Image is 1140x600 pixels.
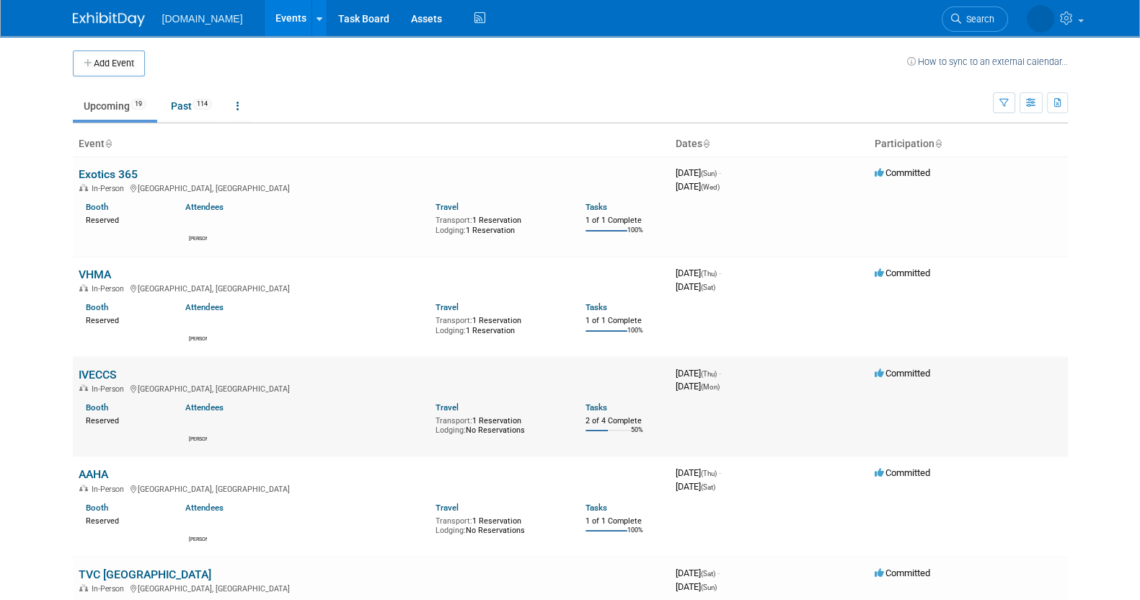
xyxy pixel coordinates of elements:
[185,402,224,412] a: Attendees
[627,226,643,246] td: 100%
[586,302,607,312] a: Tasks
[79,485,88,492] img: In-Person Event
[586,216,664,226] div: 1 of 1 Complete
[86,202,108,212] a: Booth
[189,434,207,443] div: David Han
[92,485,128,494] span: In-Person
[676,181,720,192] span: [DATE]
[719,467,721,478] span: -
[92,184,128,193] span: In-Person
[875,467,930,478] span: Committed
[79,482,664,494] div: [GEOGRAPHIC_DATA], [GEOGRAPHIC_DATA]
[73,132,670,156] th: Event
[436,513,564,536] div: 1 Reservation No Reservations
[436,213,564,235] div: 1 Reservation 1 Reservation
[670,132,869,156] th: Dates
[160,92,223,120] a: Past114
[185,302,224,312] a: Attendees
[586,416,664,426] div: 2 of 4 Complete
[79,167,138,181] a: Exotics 365
[586,316,664,326] div: 1 of 1 Complete
[79,568,211,581] a: TVC [GEOGRAPHIC_DATA]
[436,413,564,436] div: 1 Reservation No Reservations
[92,384,128,394] span: In-Person
[875,368,930,379] span: Committed
[676,568,720,578] span: [DATE]
[86,503,108,513] a: Booth
[193,99,212,110] span: 114
[131,99,146,110] span: 19
[79,382,664,394] div: [GEOGRAPHIC_DATA], [GEOGRAPHIC_DATA]
[185,202,224,212] a: Attendees
[436,425,466,435] span: Lodging:
[73,92,157,120] a: Upcoming19
[86,402,108,412] a: Booth
[676,467,721,478] span: [DATE]
[701,183,720,191] span: (Wed)
[1027,5,1054,32] img: Iuliia Bulow
[436,326,466,335] span: Lodging:
[436,216,472,225] span: Transport:
[73,50,145,76] button: Add Event
[719,268,721,278] span: -
[79,582,664,594] div: [GEOGRAPHIC_DATA], [GEOGRAPHIC_DATA]
[92,584,128,594] span: In-Person
[92,284,128,294] span: In-Person
[875,167,930,178] span: Committed
[701,370,717,378] span: (Thu)
[942,6,1008,32] a: Search
[676,368,721,379] span: [DATE]
[436,402,459,412] a: Travel
[717,568,720,578] span: -
[875,568,930,578] span: Committed
[185,503,224,513] a: Attendees
[436,202,459,212] a: Travel
[436,226,466,235] span: Lodging:
[701,270,717,278] span: (Thu)
[676,268,721,278] span: [DATE]
[86,513,164,526] div: Reserved
[79,368,117,381] a: IVECCS
[586,516,664,526] div: 1 of 1 Complete
[701,469,717,477] span: (Thu)
[436,313,564,335] div: 1 Reservation 1 Reservation
[586,503,607,513] a: Tasks
[436,416,472,425] span: Transport:
[719,167,721,178] span: -
[586,402,607,412] a: Tasks
[631,426,643,446] td: 50%
[701,583,717,591] span: (Sun)
[86,302,108,312] a: Booth
[676,581,717,592] span: [DATE]
[436,516,472,526] span: Transport:
[676,481,715,492] span: [DATE]
[86,413,164,426] div: Reserved
[79,284,88,291] img: In-Person Event
[189,234,207,242] div: Shawn Wilkie
[190,317,207,334] img: Kiersten Hackett
[676,167,721,178] span: [DATE]
[189,534,207,543] div: William Forsey
[105,138,112,149] a: Sort by Event Name
[586,202,607,212] a: Tasks
[86,213,164,226] div: Reserved
[907,56,1068,67] a: How to sync to an external calendar...
[934,138,942,149] a: Sort by Participation Type
[79,384,88,392] img: In-Person Event
[190,517,207,534] img: William Forsey
[875,268,930,278] span: Committed
[676,281,715,292] span: [DATE]
[190,417,207,434] img: David Han
[719,368,721,379] span: -
[627,327,643,346] td: 100%
[436,302,459,312] a: Travel
[961,14,994,25] span: Search
[627,526,643,546] td: 100%
[702,138,710,149] a: Sort by Start Date
[73,12,145,27] img: ExhibitDay
[79,467,108,481] a: AAHA
[79,584,88,591] img: In-Person Event
[436,503,459,513] a: Travel
[701,283,715,291] span: (Sat)
[189,334,207,343] div: Kiersten Hackett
